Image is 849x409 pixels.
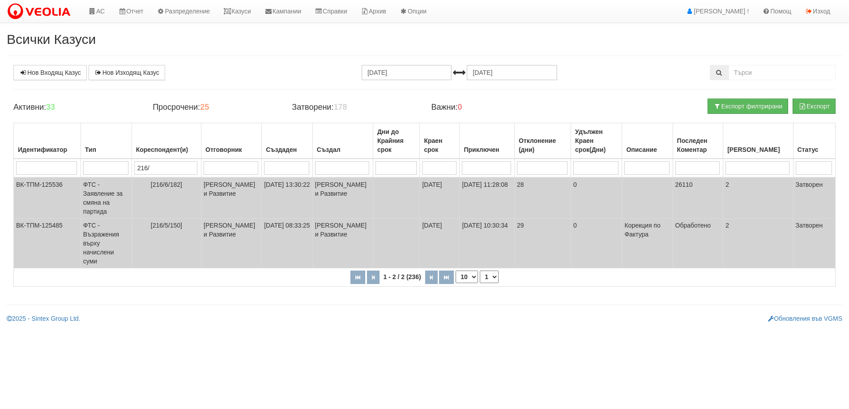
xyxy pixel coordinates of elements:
[571,177,622,219] td: 0
[13,65,87,80] a: Нов Входящ Казус
[624,143,670,156] div: Описание
[312,219,373,268] td: [PERSON_NAME] и Развитие
[460,123,514,159] th: Приключен: No sort applied, activate to apply an ascending sort
[675,134,721,156] div: Последен Коментар
[420,177,460,219] td: [DATE]
[14,177,81,219] td: ВК-ТПМ-125536
[46,103,55,112] b: 33
[315,143,371,156] div: Създал
[431,103,557,112] h4: Важни:
[262,123,313,159] th: Създаден: No sort applied, activate to apply an ascending sort
[204,143,259,156] div: Отговорник
[420,123,460,159] th: Краен срок: No sort applied, activate to apply an ascending sort
[571,219,622,268] td: 0
[7,315,81,322] a: 2025 - Sintex Group Ltd.
[262,177,313,219] td: [DATE] 13:30:22
[514,123,571,159] th: Отклонение (дни): No sort applied, activate to apply an ascending sort
[153,103,278,112] h4: Просрочени:
[200,103,209,112] b: 25
[768,315,842,322] a: Обновления във VGMS
[201,123,262,159] th: Отговорник: No sort applied, activate to apply an ascending sort
[514,177,571,219] td: 28
[81,219,132,268] td: ФТС - Възражения върху начислени суми
[723,219,793,268] td: 2
[83,143,129,156] div: Тип
[723,123,793,159] th: Брой Файлове: No sort applied, activate to apply an ascending sort
[333,103,347,112] b: 178
[134,143,199,156] div: Кореспондент(и)
[793,177,836,219] td: Затворен
[462,143,512,156] div: Приключен
[793,219,836,268] td: Затворен
[262,219,313,268] td: [DATE] 08:33:25
[573,125,619,156] div: Удължен Краен срок(Дни)
[729,65,836,80] input: Търсене по Идентификатор, Бл/Вх/Ап, Тип, Описание, Моб. Номер, Имейл, Файл, Коментар,
[151,222,182,229] span: [216/5/150]
[367,271,380,284] button: Предишна страница
[132,123,201,159] th: Кореспондент(и): No sort applied, activate to apply an ascending sort
[151,181,182,188] span: [216/6/182]
[514,219,571,268] td: 29
[480,271,499,283] select: Страница номер
[350,271,365,284] button: Първа страница
[81,123,132,159] th: Тип: No sort applied, activate to apply an ascending sort
[673,123,723,159] th: Последен Коментар: No sort applied, activate to apply an ascending sort
[201,219,262,268] td: [PERSON_NAME] и Развитие
[796,143,833,156] div: Статус
[624,221,670,239] p: Корекция по Фактура
[708,99,788,114] button: Експорт филтрирани
[375,125,418,156] div: Дни до Крайния срок
[13,103,139,112] h4: Активни:
[292,103,418,112] h4: Затворени:
[793,123,836,159] th: Статус: No sort applied, activate to apply an ascending sort
[7,2,75,21] img: VeoliaLogo.png
[571,123,622,159] th: Удължен Краен срок(Дни): No sort applied, activate to apply an ascending sort
[381,273,423,280] span: 1 - 2 / 2 (236)
[312,177,373,219] td: [PERSON_NAME] и Развитие
[456,271,478,283] select: Брой редове на страница
[793,99,836,114] button: Експорт
[264,143,310,156] div: Създаден
[460,219,514,268] td: [DATE] 10:30:34
[425,271,438,284] button: Следваща страница
[16,143,78,156] div: Идентификатор
[81,177,132,219] td: ФТС - Заявление за смяна на партида
[458,103,462,112] b: 0
[439,271,454,284] button: Последна страница
[373,123,420,159] th: Дни до Крайния срок: No sort applied, activate to apply an ascending sort
[420,219,460,268] td: [DATE]
[517,134,568,156] div: Отклонение (дни)
[723,177,793,219] td: 2
[201,177,262,219] td: [PERSON_NAME] и Развитие
[89,65,165,80] a: Нов Изходящ Казус
[675,181,693,188] span: 26110
[312,123,373,159] th: Създал: No sort applied, activate to apply an ascending sort
[14,123,81,159] th: Идентификатор: No sort applied, activate to apply an ascending sort
[622,123,673,159] th: Описание: No sort applied, activate to apply an ascending sort
[725,143,790,156] div: [PERSON_NAME]
[675,222,711,229] span: Обработено
[14,219,81,268] td: ВК-ТПМ-125485
[422,134,457,156] div: Краен срок
[460,177,514,219] td: [DATE] 11:28:08
[7,32,842,47] h2: Всички Казуси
